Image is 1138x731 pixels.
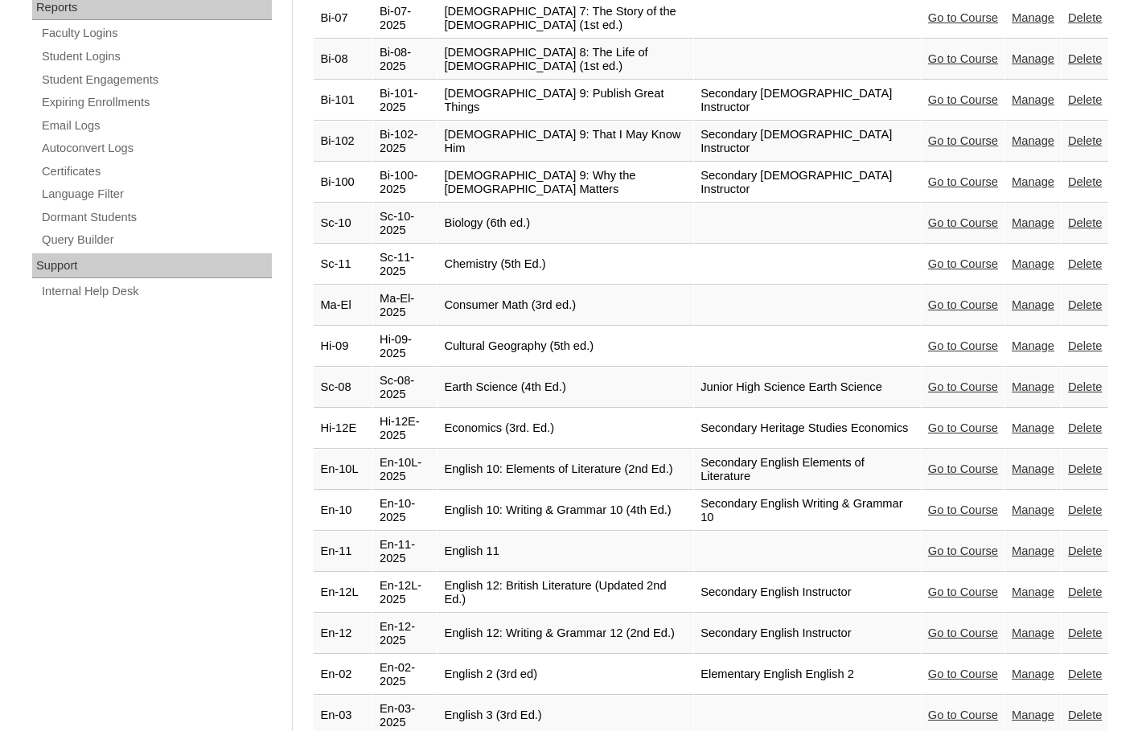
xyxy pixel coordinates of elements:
[1012,216,1054,229] a: Manage
[373,326,437,367] td: Hi-09-2025
[694,409,921,449] td: Secondary Heritage Studies Economics
[373,80,437,121] td: Bi-101-2025
[40,207,272,228] a: Dormant Students
[373,450,437,490] td: En-10L-2025
[314,162,372,203] td: Bi-100
[438,121,693,162] td: [DEMOGRAPHIC_DATA] 9: That I May Know Him
[1068,175,1102,188] a: Delete
[438,244,693,285] td: Chemistry (5th Ed.)
[373,532,437,572] td: En-11-2025
[1068,298,1102,311] a: Delete
[1068,380,1102,393] a: Delete
[438,409,693,449] td: Economics (3rd. Ed.)
[1012,134,1054,147] a: Manage
[314,573,372,613] td: En-12L
[928,134,998,147] a: Go to Course
[32,253,272,279] div: Support
[40,162,272,182] a: Certificates
[694,450,921,490] td: Secondary English Elements of Literature
[40,70,272,90] a: Student Engagements
[928,544,998,557] a: Go to Course
[373,121,437,162] td: Bi-102-2025
[694,80,921,121] td: Secondary [DEMOGRAPHIC_DATA] Instructor
[373,39,437,80] td: Bi-08-2025
[40,184,272,204] a: Language Filter
[438,203,693,244] td: Biology (6th ed.)
[438,162,693,203] td: [DEMOGRAPHIC_DATA] 9: Why the [DEMOGRAPHIC_DATA] Matters
[438,326,693,367] td: Cultural Geography (5th ed.)
[1012,585,1054,598] a: Manage
[1068,708,1102,721] a: Delete
[694,655,921,695] td: Elementary English English 2
[1012,667,1054,680] a: Manage
[1012,52,1054,65] a: Manage
[314,368,372,408] td: Sc-08
[373,409,437,449] td: Hi-12E-2025
[1068,257,1102,270] a: Delete
[928,380,998,393] a: Go to Course
[694,162,921,203] td: Secondary [DEMOGRAPHIC_DATA] Instructor
[373,203,437,244] td: Sc-10-2025
[1012,708,1054,721] a: Manage
[40,116,272,136] a: Email Logs
[928,708,998,721] a: Go to Course
[1068,421,1102,434] a: Delete
[1012,503,1054,516] a: Manage
[1068,462,1102,475] a: Delete
[373,573,437,613] td: En-12L-2025
[373,368,437,408] td: Sc-08-2025
[1068,93,1102,106] a: Delete
[314,450,372,490] td: En-10L
[694,368,921,408] td: Junior High Science Earth Science
[928,93,998,106] a: Go to Course
[438,491,693,531] td: English 10: Writing & Grammar 10 (4th Ed.)
[438,532,693,572] td: English 11
[694,491,921,531] td: Secondary English Writing & Grammar 10
[314,614,372,654] td: En-12
[438,614,693,654] td: English 12: Writing & Grammar 12 (2nd Ed.)
[928,626,998,639] a: Go to Course
[373,285,437,326] td: Ma-El-2025
[314,491,372,531] td: En-10
[438,285,693,326] td: Consumer Math (3rd ed.)
[438,80,693,121] td: [DEMOGRAPHIC_DATA] 9: Publish Great Things
[373,162,437,203] td: Bi-100-2025
[314,326,372,367] td: Hi-09
[1068,11,1102,24] a: Delete
[1012,626,1054,639] a: Manage
[40,23,272,43] a: Faculty Logins
[373,491,437,531] td: En-10-2025
[314,409,372,449] td: Hi-12E
[928,585,998,598] a: Go to Course
[1068,667,1102,680] a: Delete
[928,421,998,434] a: Go to Course
[1012,11,1054,24] a: Manage
[314,655,372,695] td: En-02
[1012,298,1054,311] a: Manage
[314,39,372,80] td: Bi-08
[1012,544,1054,557] a: Manage
[40,230,272,250] a: Query Builder
[1012,339,1054,352] a: Manage
[40,47,272,67] a: Student Logins
[314,203,372,244] td: Sc-10
[928,339,998,352] a: Go to Course
[1068,216,1102,229] a: Delete
[438,368,693,408] td: Earth Science (4th Ed.)
[694,121,921,162] td: Secondary [DEMOGRAPHIC_DATA] Instructor
[40,92,272,113] a: Expiring Enrollments
[314,121,372,162] td: Bi-102
[438,450,693,490] td: English 10: Elements of Literature (2nd Ed.)
[1012,462,1054,475] a: Manage
[928,503,998,516] a: Go to Course
[314,80,372,121] td: Bi-101
[373,614,437,654] td: En-12-2025
[1012,175,1054,188] a: Manage
[1068,585,1102,598] a: Delete
[694,573,921,613] td: Secondary English Instructor
[1068,339,1102,352] a: Delete
[1012,421,1054,434] a: Manage
[1068,52,1102,65] a: Delete
[928,298,998,311] a: Go to Course
[928,52,998,65] a: Go to Course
